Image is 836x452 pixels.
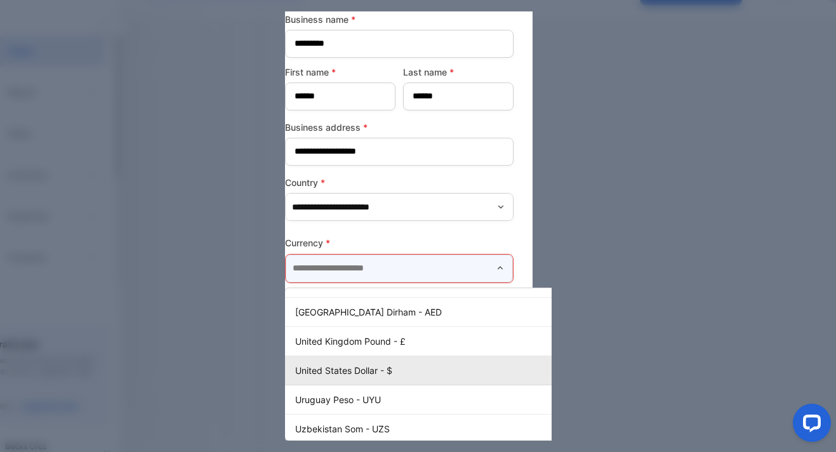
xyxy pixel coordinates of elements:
[285,13,514,26] label: Business name
[295,393,601,406] p: Uruguay Peso - UYU
[285,236,514,249] label: Currency
[295,422,601,435] p: Uzbekistan Som - UZS
[295,305,601,319] p: [GEOGRAPHIC_DATA] Dirham - AED
[783,399,836,452] iframe: LiveChat chat widget
[285,286,514,302] p: This field is required
[295,335,601,348] p: United Kingdom Pound - £
[295,364,601,377] p: United States Dollar - $
[403,65,514,79] label: Last name
[285,121,514,134] label: Business address
[285,176,514,189] label: Country
[285,65,395,79] label: First name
